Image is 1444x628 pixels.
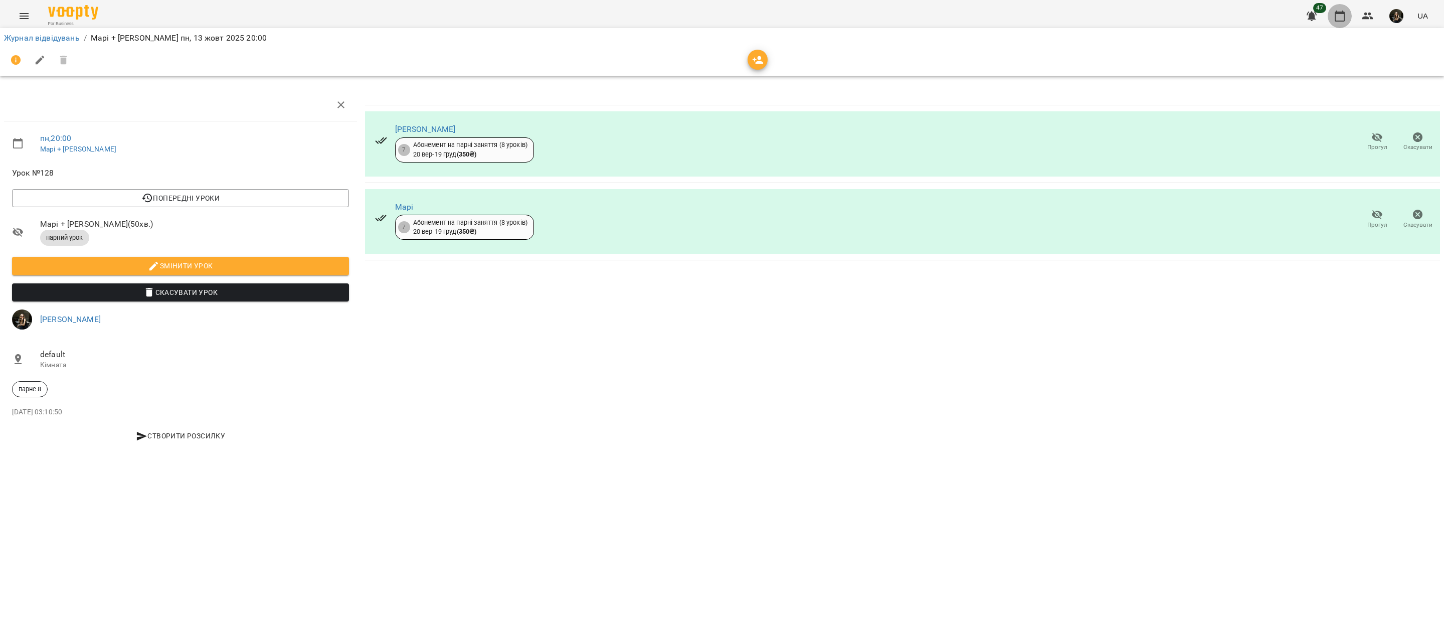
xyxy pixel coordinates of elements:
a: [PERSON_NAME] [40,315,101,324]
button: Скасувати [1397,128,1438,156]
p: [DATE] 03:10:50 [12,407,349,417]
button: Створити розсилку [12,427,349,445]
div: 7 [398,221,410,233]
span: default [40,349,349,361]
a: Марі + [PERSON_NAME] [40,145,116,153]
img: 998b0c24f0354562ba81004244cf30dc.jpeg [1389,9,1403,23]
div: Абонемент на парні заняття (8 уроків) 20 вер - 19 груд [413,218,527,237]
span: парне 8 [13,385,47,394]
button: Попередні уроки [12,189,349,207]
button: Menu [12,4,36,28]
button: UA [1413,7,1432,25]
button: Скасувати [1397,205,1438,233]
b: ( 350 ₴ ) [457,228,477,235]
span: UA [1417,11,1428,21]
span: Марі + [PERSON_NAME] ( 50 хв. ) [40,218,349,230]
span: For Business [48,21,98,27]
p: Кімната [40,360,349,370]
li: / [84,32,87,44]
div: 7 [398,144,410,156]
span: Урок №128 [12,167,349,179]
span: 47 [1313,3,1326,13]
span: Скасувати [1403,221,1432,229]
a: Марі [395,202,414,212]
span: Прогул [1367,221,1387,229]
p: Марі + [PERSON_NAME] пн, 13 жовт 2025 20:00 [91,32,267,44]
b: ( 350 ₴ ) [457,150,477,158]
a: Журнал відвідувань [4,33,80,43]
a: [PERSON_NAME] [395,124,456,134]
span: Прогул [1367,143,1387,151]
a: пн , 20:00 [40,133,71,143]
span: Попередні уроки [20,192,341,204]
nav: breadcrumb [4,32,1440,44]
span: Створити розсилку [16,430,345,442]
img: Voopty Logo [48,5,98,20]
button: Прогул [1357,128,1397,156]
div: Абонемент на парні заняття (8 уроків) 20 вер - 19 груд [413,140,527,159]
span: Змінити урок [20,260,341,272]
button: Змінити урок [12,257,349,275]
span: Скасувати [1403,143,1432,151]
img: 998b0c24f0354562ba81004244cf30dc.jpeg [12,309,32,330]
span: Скасувати Урок [20,286,341,298]
button: Скасувати Урок [12,283,349,301]
div: парне 8 [12,381,48,397]
button: Прогул [1357,205,1397,233]
span: парний урок [40,233,89,242]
